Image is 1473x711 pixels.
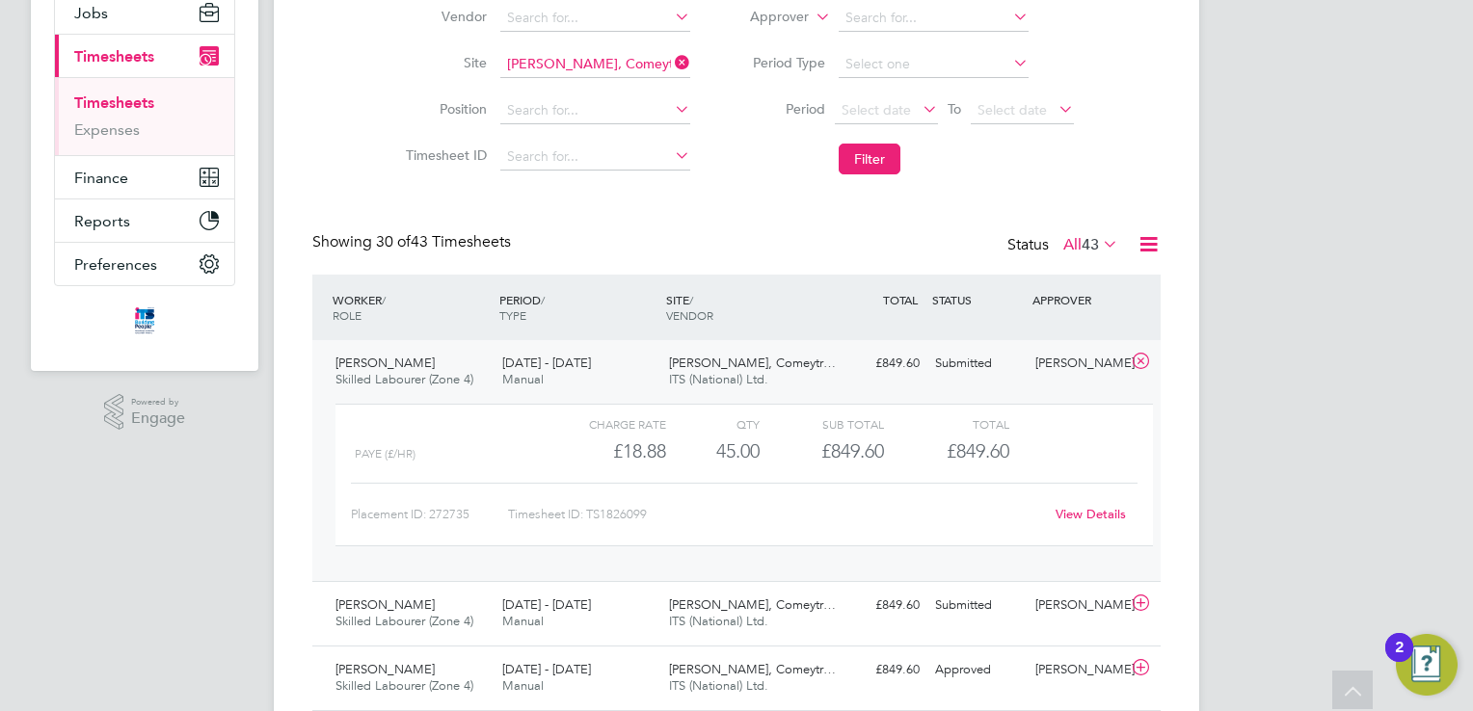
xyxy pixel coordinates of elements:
label: Vendor [400,8,487,25]
input: Search for... [839,5,1029,32]
span: / [689,292,693,307]
span: / [382,292,386,307]
input: Search for... [500,97,690,124]
div: £18.88 [542,435,666,467]
span: Timesheets [74,47,154,66]
span: VENDOR [666,307,713,323]
label: Timesheet ID [400,146,487,164]
span: ROLE [333,307,362,323]
span: ITS (National) Ltd. [669,371,768,387]
span: 30 of [376,232,411,251]
input: Search for... [500,144,690,171]
span: ITS (National) Ltd. [669,677,768,694]
span: [PERSON_NAME] [335,355,435,371]
div: Showing [312,232,515,252]
span: ITS (National) Ltd. [669,613,768,629]
span: Skilled Labourer (Zone 4) [335,677,473,694]
label: Site [400,54,487,71]
div: PERIOD [495,282,661,332]
input: Search for... [500,5,690,32]
div: [PERSON_NAME] [1028,348,1128,380]
span: Skilled Labourer (Zone 4) [335,371,473,387]
label: Period [738,100,825,118]
button: Open Resource Center, 2 new notifications [1396,634,1458,696]
div: Submitted [927,590,1028,621]
a: View Details [1056,506,1126,522]
span: Engage [131,410,185,427]
div: Placement ID: 272735 [351,499,508,530]
div: SITE [661,282,828,332]
button: Timesheets [55,35,234,77]
span: Powered by [131,394,185,410]
div: Timesheet ID: TS1826099 [508,499,1043,530]
button: Preferences [55,243,234,285]
span: Manual [502,371,544,387]
span: TYPE [499,307,526,323]
span: 43 Timesheets [376,232,511,251]
div: [PERSON_NAME] [1028,590,1128,621]
span: £849.60 [947,439,1009,462]
div: Total [884,412,1008,435]
span: 43 [1082,235,1099,254]
div: £849.60 [827,348,927,380]
div: Submitted [927,348,1028,380]
span: [PERSON_NAME], Comeytr… [669,661,836,677]
a: Powered byEngage [104,394,186,431]
label: Approver [722,8,809,27]
span: [PERSON_NAME] [335,596,435,613]
div: £849.60 [827,654,927,686]
span: Manual [502,677,544,694]
button: Finance [55,156,234,198]
div: 45.00 [666,435,760,467]
div: APPROVER [1028,282,1128,317]
span: [PERSON_NAME], Comeytr… [669,596,836,613]
div: WORKER [328,282,495,332]
a: Go to home page [54,305,235,336]
div: Approved [927,654,1028,686]
span: To [942,96,967,121]
label: All [1063,235,1118,254]
div: Sub Total [760,412,884,435]
button: Reports [55,199,234,242]
span: [DATE] - [DATE] [502,596,591,613]
button: Filter [839,144,900,174]
span: Skilled Labourer (Zone 4) [335,613,473,629]
div: 2 [1395,647,1404,672]
span: Select date [842,101,911,118]
img: itsconstruction-logo-retina.png [131,305,158,336]
a: Expenses [74,120,140,139]
span: Finance [74,169,128,187]
span: Manual [502,613,544,629]
span: Select date [978,101,1047,118]
label: Position [400,100,487,118]
span: TOTAL [883,292,918,307]
input: Search for... [500,51,690,78]
a: Timesheets [74,93,154,112]
span: PAYE (£/HR) [355,447,415,461]
span: Reports [74,212,130,230]
span: [DATE] - [DATE] [502,661,591,677]
div: Status [1007,232,1122,259]
span: [DATE] - [DATE] [502,355,591,371]
span: Preferences [74,255,157,274]
label: Period Type [738,54,825,71]
input: Select one [839,51,1029,78]
div: £849.60 [827,590,927,621]
span: / [541,292,545,307]
div: QTY [666,412,760,435]
div: Timesheets [55,77,234,155]
span: Jobs [74,4,108,22]
div: £849.60 [760,435,884,467]
div: STATUS [927,282,1028,317]
span: [PERSON_NAME], Comeytr… [669,355,836,371]
span: [PERSON_NAME] [335,661,435,677]
div: Charge rate [542,412,666,435]
div: [PERSON_NAME] [1028,654,1128,686]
